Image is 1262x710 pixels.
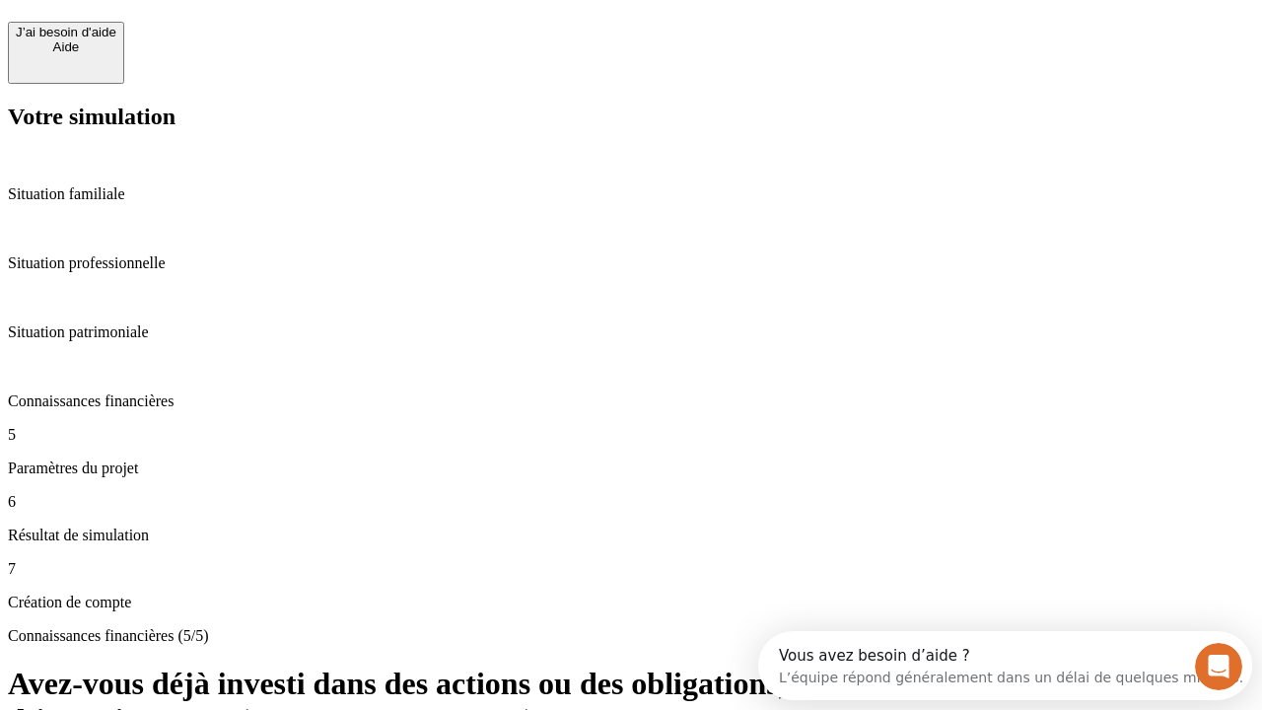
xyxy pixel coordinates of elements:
[8,627,1254,645] p: Connaissances financières (5/5)
[21,33,485,53] div: L’équipe répond généralement dans un délai de quelques minutes.
[1195,643,1242,690] iframe: Intercom live chat
[8,323,1254,341] p: Situation patrimoniale
[8,560,1254,578] p: 7
[8,8,543,62] div: Ouvrir le Messenger Intercom
[758,631,1252,700] iframe: Intercom live chat discovery launcher
[8,104,1254,130] h2: Votre simulation
[8,527,1254,544] p: Résultat de simulation
[8,22,124,84] button: J’ai besoin d'aideAide
[8,493,1254,511] p: 6
[8,185,1254,203] p: Situation familiale
[8,460,1254,477] p: Paramètres du projet
[21,17,485,33] div: Vous avez besoin d’aide ?
[8,594,1254,611] p: Création de compte
[8,254,1254,272] p: Situation professionnelle
[8,426,1254,444] p: 5
[16,39,116,54] div: Aide
[8,392,1254,410] p: Connaissances financières
[16,25,116,39] div: J’ai besoin d'aide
